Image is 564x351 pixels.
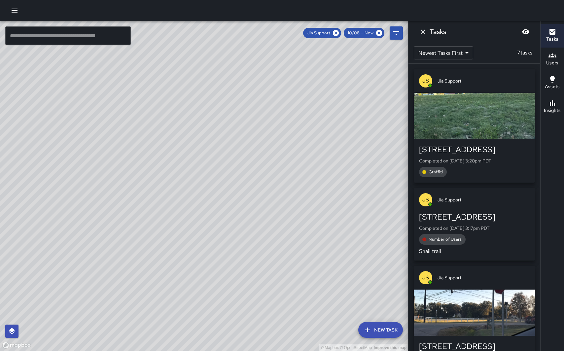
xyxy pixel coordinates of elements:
div: 10/08 — Now [344,28,384,38]
span: 10/08 — Now [344,30,377,36]
button: Assets [541,71,564,95]
span: Jia Support [438,78,530,84]
h6: Tasks [430,26,446,37]
p: JS [422,274,429,282]
span: Number of Users [425,236,466,243]
span: Graffiti [425,169,447,175]
button: JSJia Support[STREET_ADDRESS]Completed on [DATE] 3:17pm PDTNumber of UsersSnail trail [414,188,535,261]
h6: Assets [545,83,560,90]
button: Filters [390,26,403,40]
div: Jia Support [303,28,341,38]
span: Jia Support [438,196,530,203]
p: Completed on [DATE] 3:17pm PDT [419,225,530,231]
p: Completed on [DATE] 3:20pm PDT [419,158,530,164]
button: Dismiss [416,25,430,38]
button: Insights [541,95,564,119]
p: JS [422,196,429,204]
p: Snail trail [419,247,530,255]
div: [STREET_ADDRESS] [419,144,530,155]
span: Jia Support [303,30,334,36]
button: New Task [358,322,403,338]
span: Jia Support [438,274,530,281]
div: [STREET_ADDRESS] [419,212,530,222]
p: 7 tasks [514,49,535,57]
button: JSJia Support[STREET_ADDRESS]Completed on [DATE] 3:20pm PDTGraffiti [414,69,535,183]
h6: Insights [544,107,561,114]
div: Newest Tasks First [414,46,473,59]
h6: Tasks [546,36,558,43]
button: Blur [519,25,532,38]
button: Tasks [541,24,564,48]
p: JS [422,77,429,85]
h6: Users [546,59,558,67]
button: Users [541,48,564,71]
